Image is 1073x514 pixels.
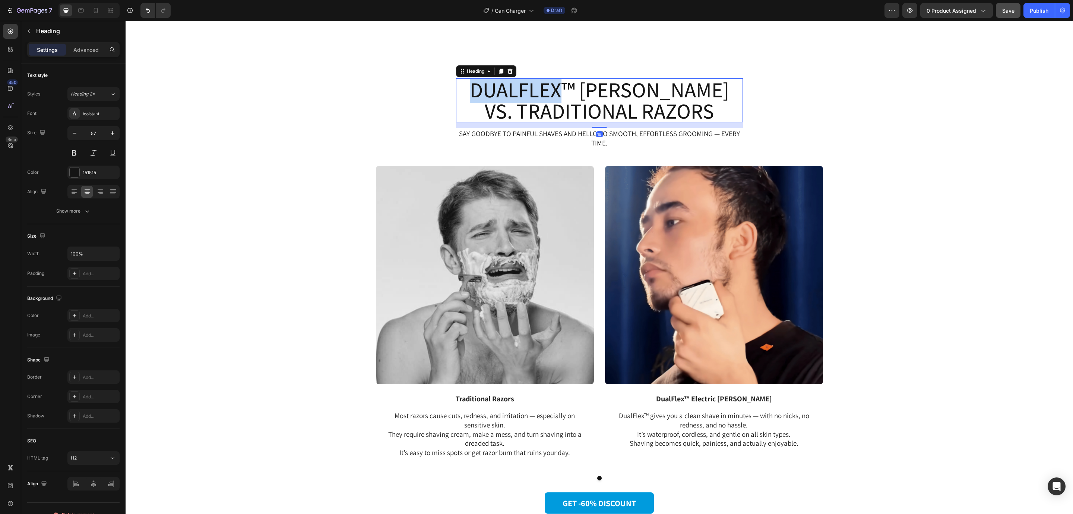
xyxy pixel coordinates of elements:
[331,108,617,126] p: Say goodbye to painful shaves and hello to smooth, effortless grooming — every time.
[27,72,48,79] div: Text style
[331,58,617,101] p: DualFlex™ [PERSON_NAME] vs. Traditional Razors
[491,7,493,15] span: /
[260,390,459,436] p: Most razors cause cuts, redness, and irritation — especially on sensitive skin. They require shav...
[83,374,118,381] div: Add...
[27,413,44,419] div: Shadow
[83,394,118,400] div: Add...
[83,313,118,319] div: Add...
[83,169,118,176] div: 151515
[551,7,562,14] span: Draft
[37,46,58,54] p: Settings
[7,79,18,85] div: 450
[27,294,63,304] div: Background
[27,110,37,117] div: Font
[27,128,47,138] div: Size
[67,451,120,465] button: H2
[36,26,117,35] p: Heading
[27,187,48,197] div: Align
[27,479,48,489] div: Align
[1030,7,1048,15] div: Publish
[437,477,510,488] strong: GET -60% DISCOUNT
[83,110,118,117] div: Assistant
[419,471,528,493] a: GET -60% DISCOUNT
[71,91,95,97] span: Heading 2*
[27,250,39,257] div: Width
[6,137,18,142] div: Beta
[27,332,40,338] div: Image
[27,91,40,97] div: Styles
[340,47,360,54] div: Heading
[27,204,120,218] button: Show more
[140,3,171,18] div: Undo/Redo
[67,87,120,101] button: Heading 2*
[27,355,51,365] div: Shape
[83,332,118,339] div: Add...
[27,455,48,461] div: HTML tag
[3,3,56,18] button: 7
[531,373,646,383] strong: DualFlex™ Electric [PERSON_NAME]
[27,438,36,444] div: SEO
[27,169,39,176] div: Color
[920,3,993,18] button: 0 product assigned
[996,3,1020,18] button: Save
[68,247,119,260] input: Auto
[927,7,976,15] span: 0 product assigned
[73,46,99,54] p: Advanced
[479,145,697,363] img: gempages_498748544581108509-2de3d6db-aa09-44fe-98f0-b648ca50a306.png
[27,374,42,380] div: Border
[472,455,476,460] button: Dot
[330,57,617,101] h2: Rich Text Editor. Editing area: main
[470,110,478,116] div: 16
[83,270,118,277] div: Add...
[56,207,91,215] div: Show more
[49,6,52,15] p: 7
[1002,7,1015,14] span: Save
[1023,3,1055,18] button: Publish
[27,393,42,400] div: Corner
[330,373,389,383] strong: Traditional Razors
[27,270,44,277] div: Padding
[27,231,47,241] div: Size
[71,455,77,461] span: H2
[250,145,468,363] img: gempages_498748544581108509-6069acdc-fa0d-4d36-ac44-73811ffda7fb.png
[495,7,526,15] span: Gan Charger
[83,413,118,420] div: Add...
[489,390,688,427] p: DualFlex™ gives you a clean shave in minutes — with no nicks, no redness, and no hassle. It’s wat...
[1048,477,1066,495] div: Open Intercom Messenger
[126,21,1073,514] iframe: Design area
[27,312,39,319] div: Color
